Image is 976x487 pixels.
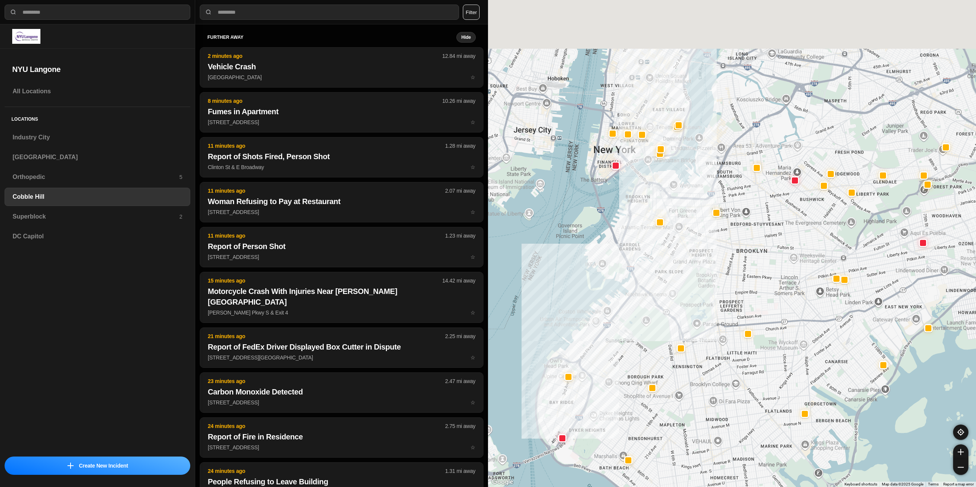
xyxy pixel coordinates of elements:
span: star [470,399,475,406]
a: Open this area in Google Maps (opens a new window) [490,477,515,487]
span: star [470,444,475,450]
h3: DC Capitol [13,232,182,241]
button: 21 minutes ago2.25 mi awayReport of FedEx Driver Displayed Box Cutter in Dispute[STREET_ADDRESS][... [200,327,483,368]
h5: further away [207,34,456,40]
h3: Orthopedic [13,172,179,182]
button: 11 minutes ago2.07 mi awayWoman Refusing to Pay at Restaurant[STREET_ADDRESS]star [200,182,483,222]
p: 2 [179,213,182,220]
img: icon [67,463,74,469]
h3: [GEOGRAPHIC_DATA] [13,153,182,162]
p: [STREET_ADDRESS][GEOGRAPHIC_DATA] [208,354,475,361]
p: 14.42 mi away [442,277,475,284]
img: logo [12,29,40,44]
h2: Carbon Monoxide Detected [208,386,475,397]
button: Filter [463,5,480,20]
span: star [470,74,475,80]
a: 2 minutes ago12.84 mi awayVehicle Crash[GEOGRAPHIC_DATA]star [200,74,483,80]
small: Hide [461,34,471,40]
p: 8 minutes ago [208,97,442,105]
p: 24 minutes ago [208,467,445,475]
h3: Industry City [13,133,182,142]
img: search [205,8,212,16]
h2: Report of FedEx Driver Displayed Box Cutter in Dispute [208,342,475,352]
button: iconCreate New Incident [5,457,190,475]
p: [STREET_ADDRESS] [208,399,475,406]
a: 8 minutes ago10.26 mi awayFumes in Apartment[STREET_ADDRESS]star [200,119,483,125]
p: 11 minutes ago [208,232,445,240]
p: 2.75 mi away [445,422,475,430]
p: 24 minutes ago [208,422,445,430]
button: 24 minutes ago2.75 mi awayReport of Fire in Residence[STREET_ADDRESS]star [200,417,483,458]
h2: Woman Refusing to Pay at Restaurant [208,196,475,207]
p: 23 minutes ago [208,377,445,385]
a: [GEOGRAPHIC_DATA] [5,148,190,166]
p: 5 [179,173,182,181]
p: 11 minutes ago [208,187,445,195]
a: Terms (opens in new tab) [928,482,939,486]
p: 21 minutes ago [208,332,445,340]
h2: Motorcycle Crash With Injuries Near [PERSON_NAME][GEOGRAPHIC_DATA] [208,286,475,307]
h2: Report of Shots Fired, Person Shot [208,151,475,162]
a: DC Capitol [5,227,190,246]
a: Cobble Hill [5,188,190,206]
p: 1.28 mi away [445,142,475,150]
p: 1.23 mi away [445,232,475,240]
a: Orthopedic5 [5,168,190,186]
button: Hide [456,32,476,43]
span: Map data ©2025 Google [882,482,923,486]
a: 15 minutes ago14.42 mi awayMotorcycle Crash With Injuries Near [PERSON_NAME][GEOGRAPHIC_DATA][PER... [200,309,483,316]
img: zoom-out [958,464,964,470]
span: star [470,354,475,361]
span: star [470,310,475,316]
h3: Cobble Hill [13,192,182,201]
p: [STREET_ADDRESS] [208,253,475,261]
p: [STREET_ADDRESS] [208,444,475,451]
button: zoom-in [953,444,968,460]
a: All Locations [5,82,190,101]
p: 15 minutes ago [208,277,442,284]
a: Superblock2 [5,208,190,226]
p: Clinton St & E Broadway [208,163,475,171]
button: zoom-out [953,460,968,475]
p: Create New Incident [79,462,128,469]
p: 2.07 mi away [445,187,475,195]
p: [STREET_ADDRESS] [208,208,475,216]
a: 11 minutes ago1.23 mi awayReport of Person Shot[STREET_ADDRESS]star [200,254,483,260]
button: recenter [953,425,968,440]
p: 10.26 mi away [442,97,475,105]
a: 21 minutes ago2.25 mi awayReport of FedEx Driver Displayed Box Cutter in Dispute[STREET_ADDRESS][... [200,354,483,361]
p: 2.47 mi away [445,377,475,385]
img: zoom-in [958,449,964,455]
h2: Report of Fire in Residence [208,431,475,442]
p: [PERSON_NAME] Pkwy S & Exit 4 [208,309,475,316]
h2: People Refusing to Leave Building [208,476,475,487]
span: star [470,209,475,215]
p: 11 minutes ago [208,142,445,150]
h3: Superblock [13,212,179,221]
h2: Report of Person Shot [208,241,475,252]
span: star [470,119,475,125]
button: 11 minutes ago1.23 mi awayReport of Person Shot[STREET_ADDRESS]star [200,227,483,267]
a: 24 minutes ago2.75 mi awayReport of Fire in Residence[STREET_ADDRESS]star [200,444,483,450]
p: [GEOGRAPHIC_DATA] [208,73,475,81]
p: 12.84 mi away [442,52,475,60]
p: 2 minutes ago [208,52,442,60]
button: 23 minutes ago2.47 mi awayCarbon Monoxide Detected[STREET_ADDRESS]star [200,372,483,413]
button: 15 minutes ago14.42 mi awayMotorcycle Crash With Injuries Near [PERSON_NAME][GEOGRAPHIC_DATA][PER... [200,272,483,323]
h5: Locations [5,107,190,128]
a: 11 minutes ago1.28 mi awayReport of Shots Fired, Person ShotClinton St & E Broadwaystar [200,164,483,170]
img: recenter [957,429,964,436]
button: 8 minutes ago10.26 mi awayFumes in Apartment[STREET_ADDRESS]star [200,92,483,133]
button: 2 minutes ago12.84 mi awayVehicle Crash[GEOGRAPHIC_DATA]star [200,47,483,88]
img: search [10,8,17,16]
span: star [470,164,475,170]
h2: Fumes in Apartment [208,106,475,117]
span: star [470,254,475,260]
h2: Vehicle Crash [208,61,475,72]
p: 1.31 mi away [445,467,475,475]
h3: All Locations [13,87,182,96]
p: 2.25 mi away [445,332,475,340]
button: Keyboard shortcuts [844,482,877,487]
h2: NYU Langone [12,64,183,75]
